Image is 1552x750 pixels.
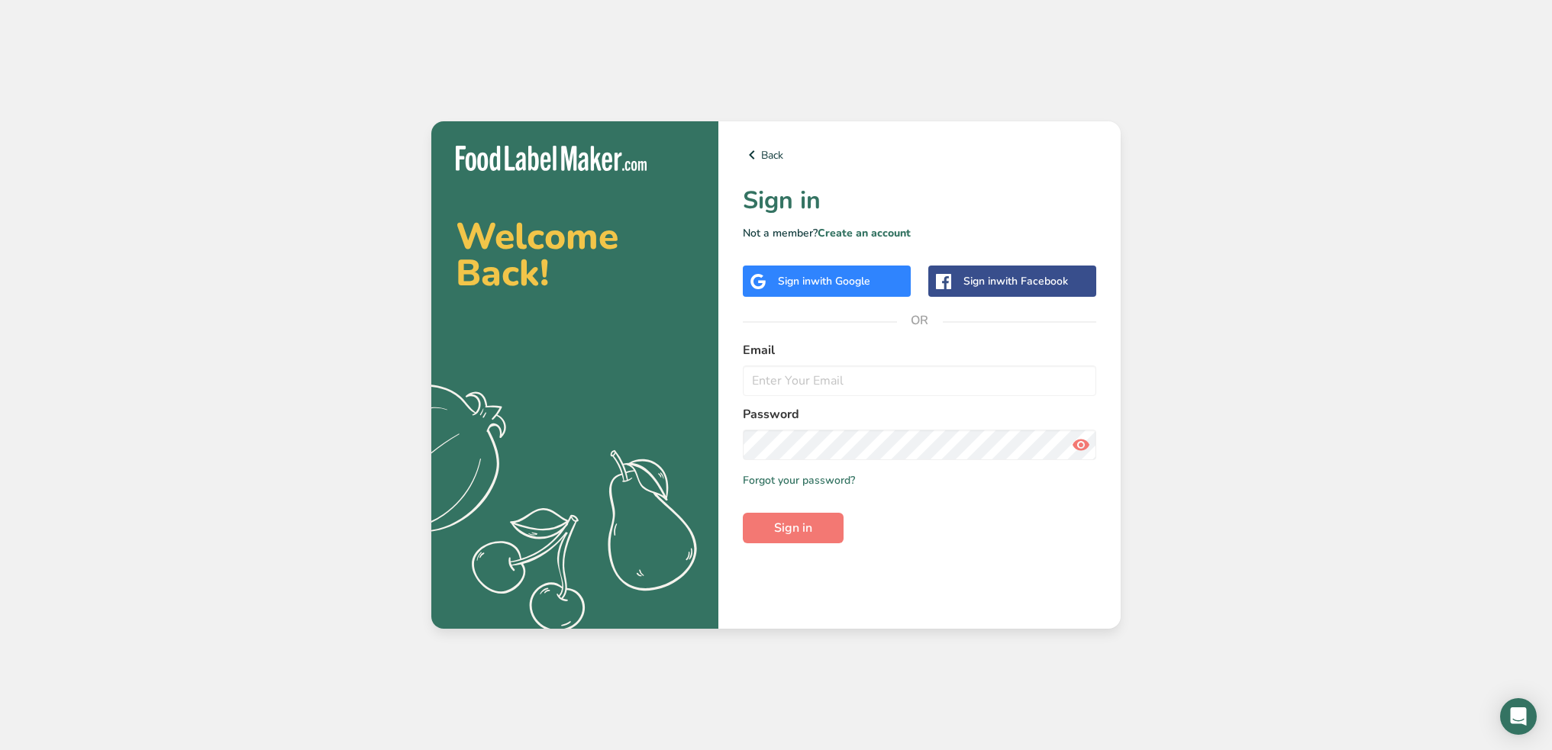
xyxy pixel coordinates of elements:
span: Sign in [774,519,812,537]
label: Password [743,405,1096,423]
a: Forgot your password? [743,472,855,488]
a: Back [743,146,1096,164]
p: Not a member? [743,225,1096,241]
label: Email [743,341,1096,359]
span: with Facebook [996,274,1068,288]
div: Sign in [778,273,870,289]
span: with Google [811,274,870,288]
button: Sign in [743,513,844,543]
div: Sign in [963,273,1068,289]
div: Open Intercom Messenger [1500,698,1537,735]
a: Create an account [818,226,911,240]
span: OR [897,298,943,343]
img: Food Label Maker [456,146,647,171]
h1: Sign in [743,182,1096,219]
input: Enter Your Email [743,365,1096,396]
h2: Welcome Back! [456,218,694,291]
